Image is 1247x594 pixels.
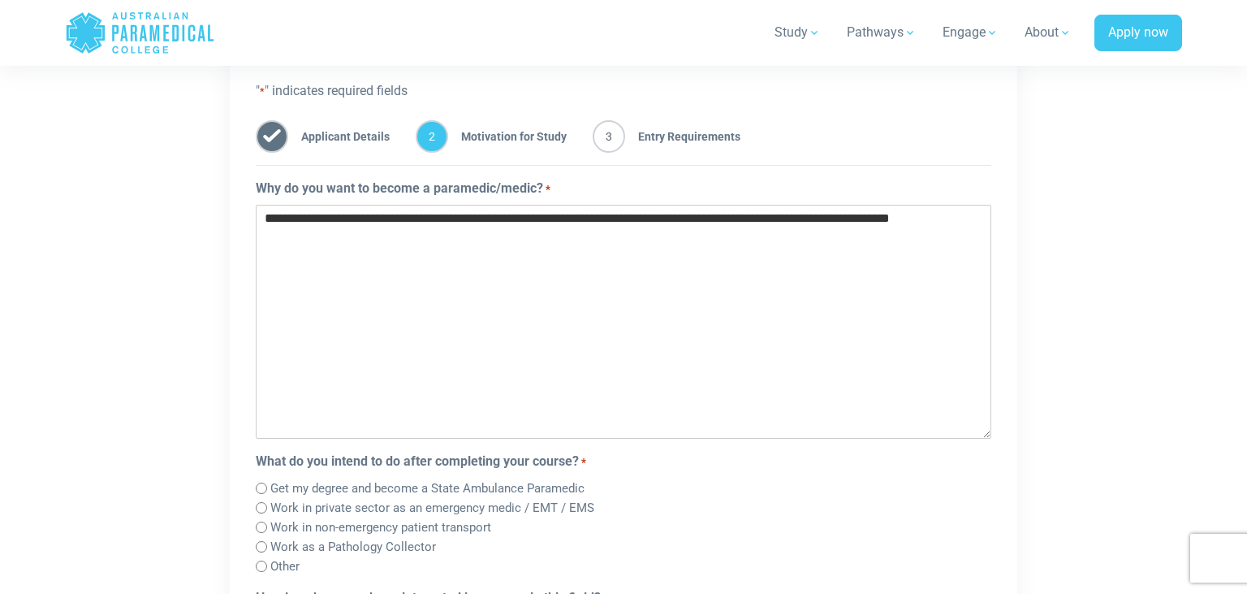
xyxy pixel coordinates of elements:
p: " " indicates required fields [256,81,992,101]
legend: What do you intend to do after completing your course? [256,452,992,471]
label: Get my degree and become a State Ambulance Paramedic [270,479,585,498]
span: Entry Requirements [625,120,740,153]
label: Work in private sector as an emergency medic / EMT / EMS [270,499,594,518]
label: Other [270,557,300,576]
span: 2 [416,120,448,153]
label: Work in non-emergency patient transport [270,518,491,537]
a: Study [765,10,831,55]
a: Australian Paramedical College [65,7,215,59]
span: 1 [256,120,288,153]
span: 3 [593,120,625,153]
a: Apply now [1094,15,1182,52]
span: Motivation for Study [448,120,567,153]
span: Applicant Details [288,120,390,153]
label: Why do you want to become a paramedic/medic? [256,179,550,198]
label: Work as a Pathology Collector [270,538,436,557]
a: About [1015,10,1081,55]
a: Engage [933,10,1008,55]
a: Pathways [837,10,926,55]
